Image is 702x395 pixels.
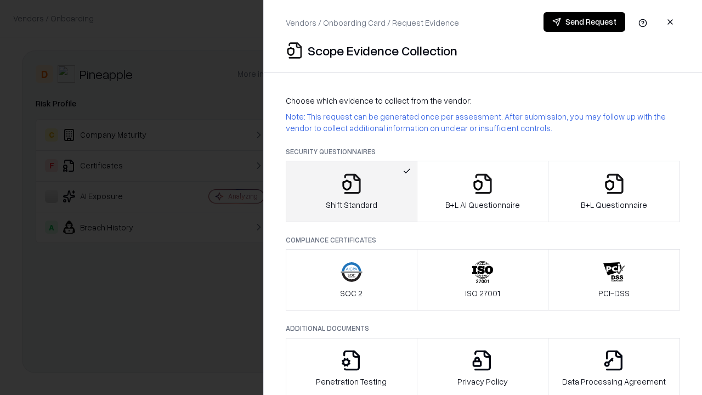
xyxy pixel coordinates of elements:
button: Shift Standard [286,161,417,222]
p: Choose which evidence to collect from the vendor: [286,95,680,106]
p: Privacy Policy [457,376,508,387]
p: Shift Standard [326,199,377,211]
button: B+L Questionnaire [548,161,680,222]
p: Vendors / Onboarding Card / Request Evidence [286,17,459,29]
button: ISO 27001 [417,249,549,311]
p: Compliance Certificates [286,235,680,245]
p: Additional Documents [286,324,680,333]
p: Security Questionnaires [286,147,680,156]
button: PCI-DSS [548,249,680,311]
p: Scope Evidence Collection [308,42,457,59]
p: ISO 27001 [465,287,500,299]
p: Penetration Testing [316,376,387,387]
p: PCI-DSS [598,287,630,299]
p: Note: This request can be generated once per assessment. After submission, you may follow up with... [286,111,680,134]
p: B+L AI Questionnaire [445,199,520,211]
button: B+L AI Questionnaire [417,161,549,222]
p: Data Processing Agreement [562,376,666,387]
p: SOC 2 [340,287,363,299]
p: B+L Questionnaire [581,199,647,211]
button: SOC 2 [286,249,417,311]
button: Send Request [544,12,625,32]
